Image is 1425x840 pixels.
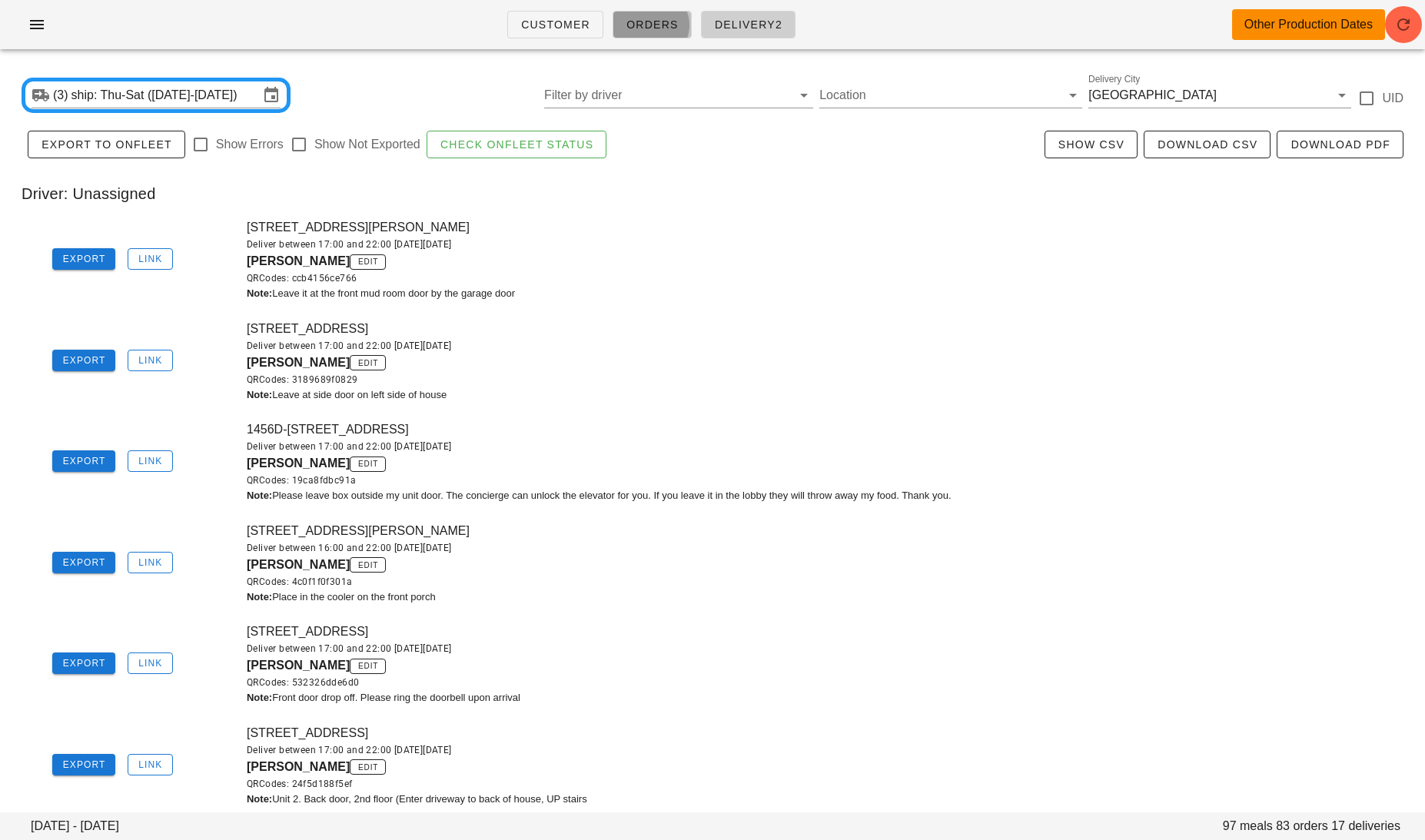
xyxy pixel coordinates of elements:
span: Link [138,759,162,770]
span: edit [357,257,378,266]
span: Link [138,658,162,669]
div: Other Production Dates [1244,15,1373,34]
button: Link [128,754,173,775]
button: Link [128,552,173,573]
button: Export [52,552,115,573]
div: Leave at side door on left side of house [247,387,1416,403]
span: [PERSON_NAME] [247,558,350,571]
span: Export [62,456,106,466]
span: Download CSV [1157,138,1257,151]
button: Link [128,248,173,270]
span: edit [357,763,378,772]
span: edit [357,359,378,367]
span: Show CSV [1058,138,1124,151]
button: Download PDF [1277,131,1403,158]
span: [PERSON_NAME] [247,760,350,773]
span: [PERSON_NAME] [247,457,350,470]
span: Check Onfleet Status [440,138,594,151]
label: Show Not Exported [314,137,420,152]
button: Export to Onfleet [28,131,185,158]
div: Driver: Unassigned [9,169,1416,218]
div: QRCodes: ccb4156ce766 [247,271,1416,286]
span: edit [357,561,378,569]
div: Filter by driver [544,83,813,108]
div: [STREET_ADDRESS] [237,715,1425,816]
span: Link [138,355,162,366]
span: Download PDF [1290,138,1390,151]
a: Delivery2 [701,11,796,38]
span: Link [138,254,162,264]
div: Leave it at the front mud room door by the garage door [247,286,1416,301]
label: Show Errors [216,137,284,152]
div: Delivery City[GEOGRAPHIC_DATA] [1088,83,1351,108]
b: Note: [247,591,272,603]
div: Unit 2. Back door, 2nd floor (Enter driveway to back of house, UP stairs [247,792,1416,807]
button: Show CSV [1045,131,1138,158]
div: QRCodes: 532326dde6d0 [247,675,1416,690]
button: Link [128,450,173,472]
button: Export [52,652,115,674]
button: Export [52,754,115,775]
span: edit [357,460,378,468]
span: edit [357,662,378,670]
div: QRCodes: 24f5d188f5ef [247,776,1416,792]
a: Orders [613,11,692,38]
span: Orders [626,18,679,31]
button: Check Onfleet Status [427,131,607,158]
a: edit [350,254,386,270]
span: Export [62,658,106,669]
div: [GEOGRAPHIC_DATA] [1088,88,1217,102]
div: Deliver between 17:00 and 22:00 [DATE][DATE] [247,338,1416,354]
span: [PERSON_NAME] [247,356,350,369]
div: Deliver between 17:00 and 22:00 [DATE][DATE] [247,439,1416,454]
span: [PERSON_NAME] [247,659,350,672]
button: Download CSV [1144,131,1271,158]
div: QRCodes: 19ca8fdbc91a [247,473,1416,488]
span: Export [62,254,106,264]
div: Deliver between 16:00 and 22:00 [DATE][DATE] [247,540,1416,556]
button: Export [52,248,115,270]
a: Customer [507,11,603,38]
button: Link [128,350,173,371]
div: Please leave box outside my unit door. The concierge can unlock the elevator for you. If you leav... [247,488,1416,503]
a: edit [350,557,386,573]
div: (3) [53,88,71,103]
span: Export [62,557,106,568]
span: Export [62,355,106,366]
div: [STREET_ADDRESS][PERSON_NAME] [237,209,1425,310]
span: Delivery2 [714,18,782,31]
span: Export [62,759,106,770]
b: Note: [247,389,272,400]
div: QRCodes: 3189689f0829 [247,372,1416,387]
b: Note: [247,793,272,805]
b: Note: [247,287,272,299]
span: [PERSON_NAME] [247,254,350,267]
b: Note: [247,692,272,703]
button: Export [52,450,115,472]
div: [STREET_ADDRESS] [237,310,1425,412]
div: QRCodes: 4c0f1f0f301a [247,574,1416,589]
div: Place in the cooler on the front porch [247,589,1416,605]
label: UID [1382,91,1403,106]
span: Customer [520,18,590,31]
a: edit [350,659,386,674]
div: Deliver between 17:00 and 22:00 [DATE][DATE] [247,742,1416,758]
div: [STREET_ADDRESS] [237,613,1425,715]
span: Link [138,456,162,466]
label: Delivery City [1088,74,1140,85]
div: Deliver between 17:00 and 22:00 [DATE][DATE] [247,237,1416,252]
button: Export [52,350,115,371]
button: Link [128,652,173,674]
div: Location [819,83,1082,108]
div: [STREET_ADDRESS][PERSON_NAME] [237,513,1425,614]
div: 1456D-[STREET_ADDRESS] [237,411,1425,513]
b: Note: [247,490,272,501]
a: edit [350,355,386,370]
a: edit [350,457,386,472]
div: Deliver between 17:00 and 22:00 [DATE][DATE] [247,641,1416,656]
a: edit [350,759,386,775]
div: Front door drop off. Please ring the doorbell upon arrival [247,690,1416,706]
span: Export to Onfleet [41,138,172,151]
span: Link [138,557,162,568]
